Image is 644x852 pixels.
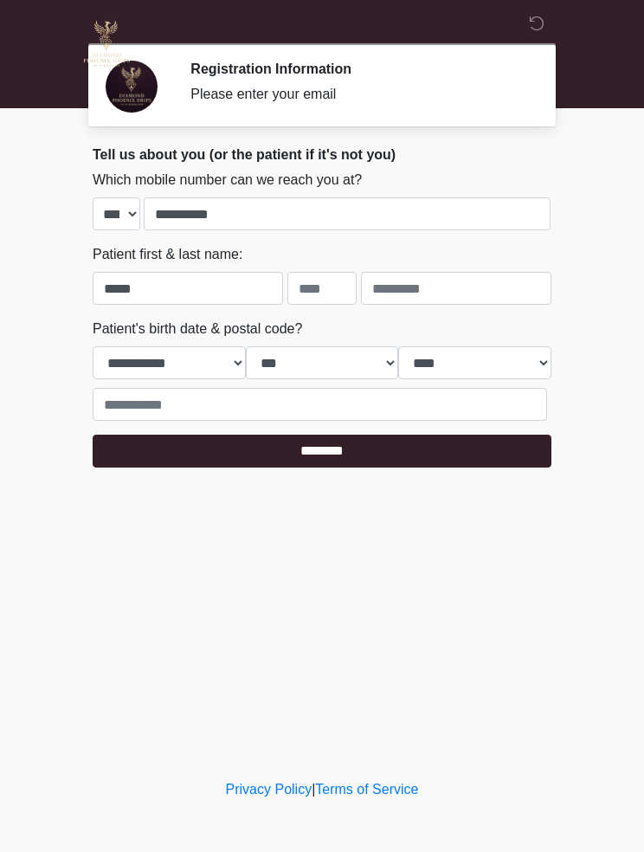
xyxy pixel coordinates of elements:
div: Please enter your email [190,84,525,105]
a: | [312,782,315,797]
img: Diamond Phoenix Drips IV Hydration Logo [75,13,138,75]
h2: Tell us about you (or the patient if it's not you) [93,146,551,163]
label: Which mobile number can we reach you at? [93,170,362,190]
a: Terms of Service [315,782,418,797]
a: Privacy Policy [226,782,312,797]
label: Patient's birth date & postal code? [93,319,302,339]
label: Patient first & last name: [93,244,242,265]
